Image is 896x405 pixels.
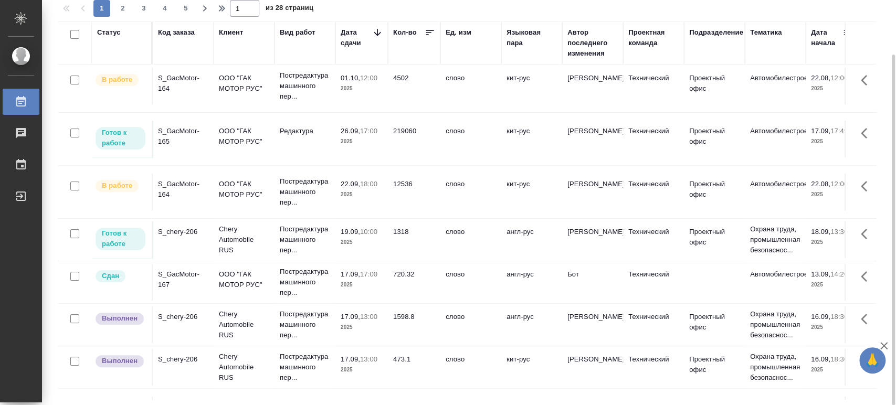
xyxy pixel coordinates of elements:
td: англ-рус [501,264,562,301]
p: Постредактура машинного пер... [280,224,330,255]
td: 12536 [388,174,440,210]
td: кит-рус [501,349,562,386]
p: 01.10, [341,74,360,82]
span: 5 [177,3,194,14]
td: Технический [623,306,684,343]
p: 17:00 [360,270,377,278]
p: 2025 [811,280,853,290]
td: Технический [623,221,684,258]
div: Подразделение [689,27,743,38]
p: Постредактура машинного пер... [280,351,330,383]
p: 22.08, [811,180,830,188]
p: В работе [102,74,132,85]
div: Клиент [219,27,243,38]
button: Здесь прячутся важные кнопки [855,174,880,199]
p: Постредактура машинного пер... [280,176,330,208]
div: Код заказа [158,27,195,38]
p: Охрана труда, промышленная безопаснос... [750,309,800,340]
div: S_GacMotor-164 [158,179,208,200]
p: 17.09, [341,270,360,278]
td: [PERSON_NAME] [562,68,623,104]
p: Постредактура машинного пер... [280,70,330,102]
p: 13:30 [830,228,848,236]
p: 14:20 [830,270,848,278]
p: Автомобилестроение [750,73,800,83]
td: кит-рус [501,174,562,210]
p: 17.09, [341,355,360,363]
div: S_chery-206 [158,312,208,322]
td: 1598.8 [388,306,440,343]
p: Автомобилестроение [750,269,800,280]
div: Кол-во [393,27,417,38]
td: слово [440,306,501,343]
span: 4 [156,3,173,14]
td: [PERSON_NAME] [562,121,623,157]
td: 1318 [388,221,440,258]
p: Выполнен [102,356,138,366]
td: слово [440,349,501,386]
button: Здесь прячутся важные кнопки [855,349,880,374]
p: 18.09, [811,228,830,236]
p: 18:30 [830,313,848,321]
td: Технический [623,264,684,301]
td: слово [440,121,501,157]
div: S_GacMotor-165 [158,126,208,147]
div: Автор последнего изменения [567,27,618,59]
span: 🙏 [863,349,881,371]
button: Здесь прячутся важные кнопки [855,264,880,289]
p: 2025 [341,136,383,147]
div: Исполнитель может приступить к работе [94,126,146,151]
p: 2025 [811,136,853,147]
p: Chery Automobile RUS [219,309,269,340]
div: Дата сдачи [341,27,372,48]
p: 2025 [341,365,383,375]
p: 17:49 [830,127,848,135]
p: Сдан [102,271,119,281]
div: Исполнитель может приступить к работе [94,227,146,251]
div: S_GacMotor-167 [158,269,208,290]
p: 22.09, [341,180,360,188]
p: Автомобилестроение [750,126,800,136]
td: [PERSON_NAME] [562,174,623,210]
td: слово [440,174,501,210]
td: [PERSON_NAME] [562,306,623,343]
div: Вид работ [280,27,315,38]
p: 12:00 [830,180,848,188]
p: ООО "ГАК МОТОР РУС" [219,73,269,94]
td: Проектный офис [684,121,745,157]
div: Тематика [750,27,782,38]
p: 18:30 [830,355,848,363]
p: 2025 [811,83,853,94]
p: 26.09, [341,127,360,135]
td: кит-рус [501,121,562,157]
p: 2025 [811,189,853,200]
td: 219060 [388,121,440,157]
span: 2 [114,3,131,14]
div: Менеджер проверил работу исполнителя, передает ее на следующий этап [94,269,146,283]
p: Готов к работе [102,127,139,148]
button: Здесь прячутся важные кнопки [855,68,880,93]
p: ООО "ГАК МОТОР РУС" [219,269,269,290]
button: 🙏 [859,347,886,374]
div: S_chery-206 [158,354,208,365]
td: Технический [623,349,684,386]
td: кит-рус [501,68,562,104]
p: 22.08, [811,74,830,82]
span: 3 [135,3,152,14]
td: Бот [562,264,623,301]
p: 2025 [341,280,383,290]
td: слово [440,264,501,301]
p: 2025 [341,322,383,333]
td: 473.1 [388,349,440,386]
button: Здесь прячутся важные кнопки [855,306,880,332]
td: слово [440,221,501,258]
p: 2025 [341,237,383,248]
td: англ-рус [501,306,562,343]
p: Охрана труда, промышленная безопаснос... [750,351,800,383]
p: 19.09, [341,228,360,236]
button: Здесь прячутся важные кнопки [855,121,880,146]
p: 17.09, [341,313,360,321]
td: Проектный офис [684,306,745,343]
td: 720.32 [388,264,440,301]
p: 12:00 [830,74,848,82]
